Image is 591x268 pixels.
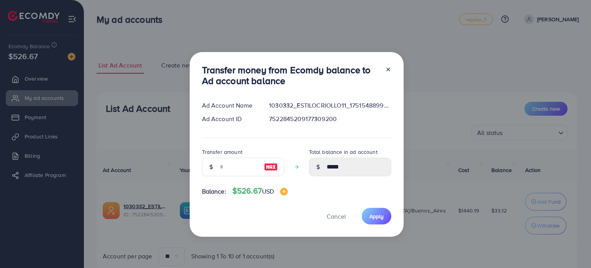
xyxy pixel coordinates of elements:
div: 1030332_ESTILOCRIOLLO11_1751548899317 [263,101,397,110]
div: Ad Account Name [196,101,263,110]
button: Apply [362,208,391,224]
span: Apply [369,212,384,220]
div: 7522845209177309200 [263,115,397,123]
div: Ad Account ID [196,115,263,123]
iframe: Chat [558,233,585,262]
label: Total balance in ad account [309,148,377,156]
img: image [280,188,288,196]
span: USD [262,187,274,196]
span: Balance: [202,187,226,196]
h3: Transfer money from Ecomdy balance to Ad account balance [202,64,379,87]
h4: $526.67 [232,186,288,196]
span: Cancel [327,212,346,221]
button: Cancel [317,208,356,224]
img: image [264,162,278,172]
label: Transfer amount [202,148,242,156]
